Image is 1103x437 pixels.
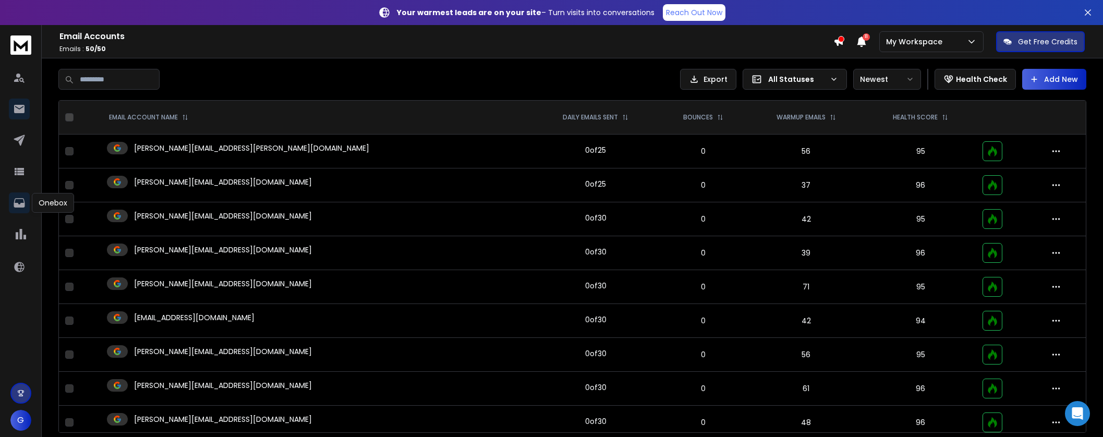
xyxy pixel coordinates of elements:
div: 0 of 30 [585,416,607,427]
div: 0 of 25 [585,145,606,155]
p: 0 [665,248,741,258]
td: 96 [865,372,976,406]
td: 56 [747,135,865,168]
p: [PERSON_NAME][EMAIL_ADDRESS][PERSON_NAME][DOMAIN_NAME] [134,143,369,153]
td: 94 [865,304,976,338]
button: Health Check [935,69,1016,90]
h1: Email Accounts [59,30,833,43]
p: 0 [665,349,741,360]
div: 0 of 30 [585,281,607,291]
div: 0 of 30 [585,382,607,393]
p: [PERSON_NAME][EMAIL_ADDRESS][DOMAIN_NAME] [134,414,312,424]
td: 96 [865,236,976,270]
td: 71 [747,270,865,304]
p: [EMAIL_ADDRESS][DOMAIN_NAME] [134,312,254,323]
button: Get Free Credits [996,31,1085,52]
button: G [10,410,31,431]
div: EMAIL ACCOUNT NAME [109,113,188,122]
td: 95 [865,202,976,236]
p: [PERSON_NAME][EMAIL_ADDRESS][DOMAIN_NAME] [134,177,312,187]
p: [PERSON_NAME][EMAIL_ADDRESS][DOMAIN_NAME] [134,211,312,221]
strong: Your warmest leads are on your site [397,7,541,18]
div: Onebox [32,193,74,213]
p: [PERSON_NAME][EMAIL_ADDRESS][DOMAIN_NAME] [134,278,312,289]
p: [PERSON_NAME][EMAIL_ADDRESS][DOMAIN_NAME] [134,245,312,255]
p: [PERSON_NAME][EMAIL_ADDRESS][DOMAIN_NAME] [134,380,312,391]
p: Get Free Credits [1018,37,1077,47]
div: 0 of 30 [585,314,607,325]
div: 0 of 30 [585,213,607,223]
p: 0 [665,417,741,428]
button: Add New [1022,69,1086,90]
div: Open Intercom Messenger [1065,401,1090,426]
p: HEALTH SCORE [893,113,938,122]
p: 0 [665,315,741,326]
span: 50 / 50 [86,44,106,53]
p: [PERSON_NAME][EMAIL_ADDRESS][DOMAIN_NAME] [134,346,312,357]
td: 95 [865,135,976,168]
td: 42 [747,304,865,338]
p: BOUNCES [683,113,713,122]
td: 95 [865,270,976,304]
p: 0 [665,282,741,292]
td: 39 [747,236,865,270]
p: – Turn visits into conversations [397,7,654,18]
td: 37 [747,168,865,202]
p: 0 [665,180,741,190]
p: Reach Out Now [666,7,722,18]
a: Reach Out Now [663,4,725,21]
button: Newest [853,69,921,90]
td: 56 [747,338,865,372]
p: DAILY EMAILS SENT [563,113,618,122]
p: My Workspace [886,37,947,47]
p: 0 [665,383,741,394]
p: All Statuses [768,74,826,84]
div: 0 of 30 [585,247,607,257]
td: 61 [747,372,865,406]
td: 95 [865,338,976,372]
button: Export [680,69,736,90]
td: 42 [747,202,865,236]
p: Emails : [59,45,833,53]
p: Health Check [956,74,1007,84]
div: 0 of 25 [585,179,606,189]
td: 96 [865,168,976,202]
span: 11 [863,33,870,41]
p: 0 [665,214,741,224]
p: 0 [665,146,741,156]
div: 0 of 30 [585,348,607,359]
p: WARMUP EMAILS [777,113,826,122]
img: logo [10,35,31,55]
